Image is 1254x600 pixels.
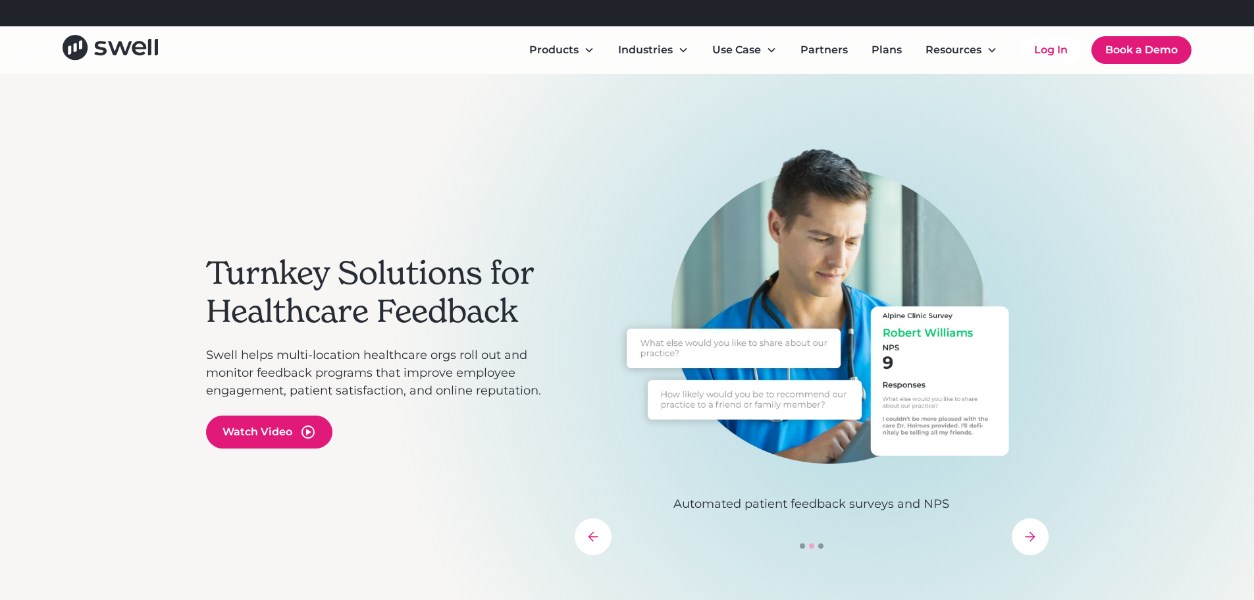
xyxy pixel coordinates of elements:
[206,416,332,449] a: open lightbox
[575,148,1049,555] div: carousel
[1091,36,1191,64] a: Book a Demo
[800,543,805,549] div: Show slide 1 of 3
[1021,37,1081,63] a: Log In
[206,254,562,330] h2: Turnkey Solutions for Healthcare Feedback
[618,42,673,58] div: Industries
[575,495,1049,513] p: Automated patient feedback surveys and NPS
[926,42,981,58] div: Resources
[575,518,612,555] div: previous slide
[608,37,699,63] div: Industries
[790,37,858,63] a: Partners
[1029,458,1254,600] iframe: Chat Widget
[529,42,579,58] div: Products
[222,424,292,440] div: Watch Video
[1012,518,1049,555] div: next slide
[915,37,1008,63] div: Resources
[712,42,761,58] div: Use Case
[575,148,1049,513] div: 2 of 3
[519,37,605,63] div: Products
[702,37,787,63] div: Use Case
[818,543,823,549] div: Show slide 3 of 3
[63,35,158,65] a: home
[206,346,562,400] p: Swell helps multi-location healthcare orgs roll out and monitor feedback programs that improve em...
[809,543,814,549] div: Show slide 2 of 3
[861,37,912,63] a: Plans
